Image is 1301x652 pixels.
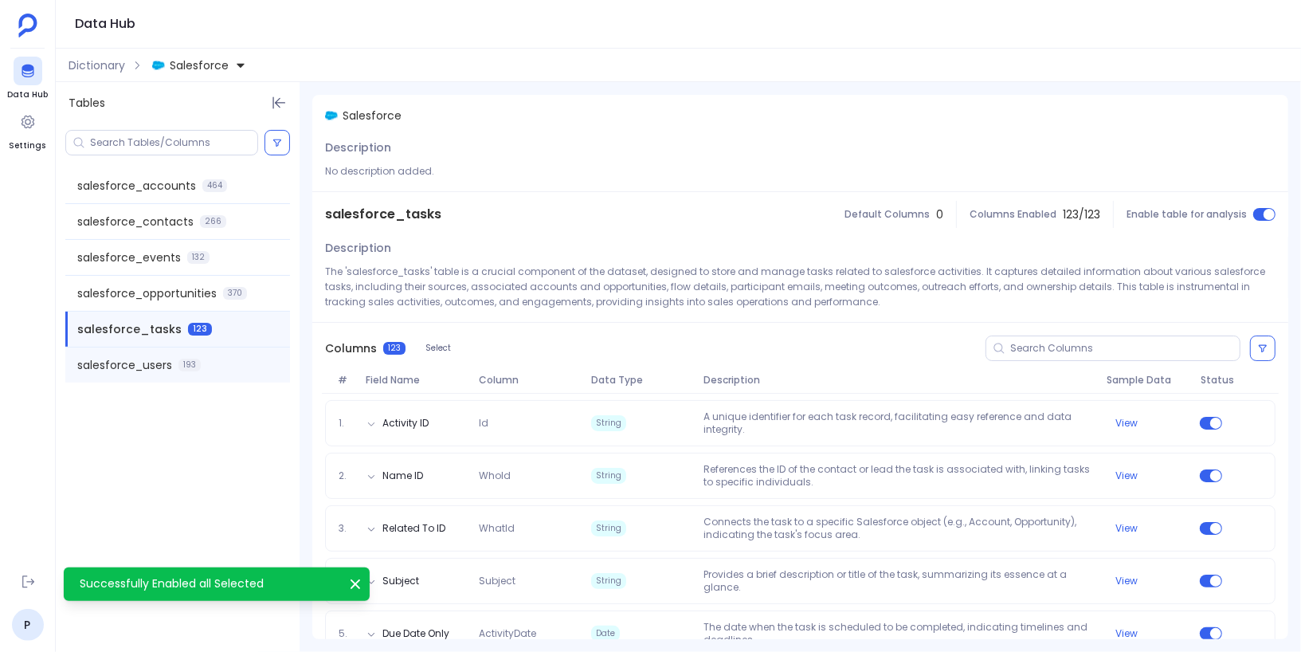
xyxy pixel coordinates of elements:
[77,214,194,230] span: salesforce_contacts
[77,178,196,194] span: salesforce_accounts
[382,575,419,587] button: Subject
[1100,374,1194,387] span: Sample Data
[383,342,406,355] span: 123
[585,374,697,387] span: Data Type
[1194,374,1232,387] span: Status
[591,415,626,431] span: String
[1116,469,1138,482] button: View
[325,139,391,155] span: Description
[591,573,626,589] span: String
[149,53,249,78] button: Salesforce
[331,374,359,387] span: #
[178,359,201,371] span: 193
[332,522,360,535] span: 3.
[936,206,943,222] span: 0
[697,410,1099,436] p: A unique identifier for each task record, facilitating easy reference and data integrity.
[382,522,445,535] button: Related To ID
[697,516,1099,541] p: Connects the task to a specific Salesforce object (e.g., Account, Opportunity), indicating the ta...
[188,323,212,336] span: 123
[697,463,1099,489] p: References the ID of the contact or lead the task is associated with, linking tasks to specific i...
[12,609,44,641] a: P
[64,568,370,601] div: Successfully Enabled all Selected
[472,522,585,535] span: WhatId
[360,374,472,387] span: Field Name
[77,321,182,337] span: salesforce_tasks
[382,417,429,430] button: Activity ID
[325,163,1276,179] p: No description added.
[343,108,402,124] span: Salesforce
[591,626,620,642] span: Date
[472,417,585,430] span: Id
[7,57,48,101] a: Data Hub
[77,357,172,373] span: salesforce_users
[152,59,165,72] img: salesforce.svg
[10,108,46,152] a: Settings
[56,82,300,124] div: Tables
[75,13,135,35] h1: Data Hub
[697,621,1099,646] p: The date when the task is scheduled to be completed, indicating timelines and deadlines.
[200,215,226,228] span: 266
[1116,522,1138,535] button: View
[697,568,1099,594] p: Provides a brief description or title of the task, summarizing its essence at a glance.
[77,285,217,301] span: salesforce_opportunities
[1116,575,1138,587] button: View
[10,139,46,152] span: Settings
[80,575,335,591] p: Successfully Enabled all Selected
[325,264,1276,309] p: The 'salesforce_tasks' table is a crucial component of the dataset, designed to store and manage ...
[325,205,441,224] span: salesforce_tasks
[332,417,360,430] span: 1.
[332,469,360,482] span: 2.
[472,469,585,482] span: WhoId
[223,287,247,300] span: 370
[332,627,360,640] span: 5.
[69,57,125,73] span: Dictionary
[325,109,338,122] img: salesforce.svg
[591,468,626,484] span: String
[970,208,1056,221] span: Columns Enabled
[472,627,585,640] span: ActivityDate
[591,520,626,536] span: String
[7,88,48,101] span: Data Hub
[472,575,585,587] span: Subject
[268,92,290,114] button: Hide Tables
[187,251,210,264] span: 132
[1063,206,1100,222] span: 123 / 123
[382,469,423,482] button: Name ID
[18,14,37,37] img: petavue logo
[202,179,227,192] span: 464
[1116,627,1138,640] button: View
[77,249,181,265] span: salesforce_events
[90,136,257,149] input: Search Tables/Columns
[1010,342,1240,355] input: Search Columns
[382,627,449,640] button: Due Date Only
[1127,208,1247,221] span: Enable table for analysis
[472,374,585,387] span: Column
[325,240,391,256] span: Description
[325,340,377,356] span: Columns
[170,57,229,73] span: Salesforce
[697,374,1100,387] span: Description
[1116,417,1138,430] button: View
[844,208,930,221] span: Default Columns
[415,338,461,359] button: Select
